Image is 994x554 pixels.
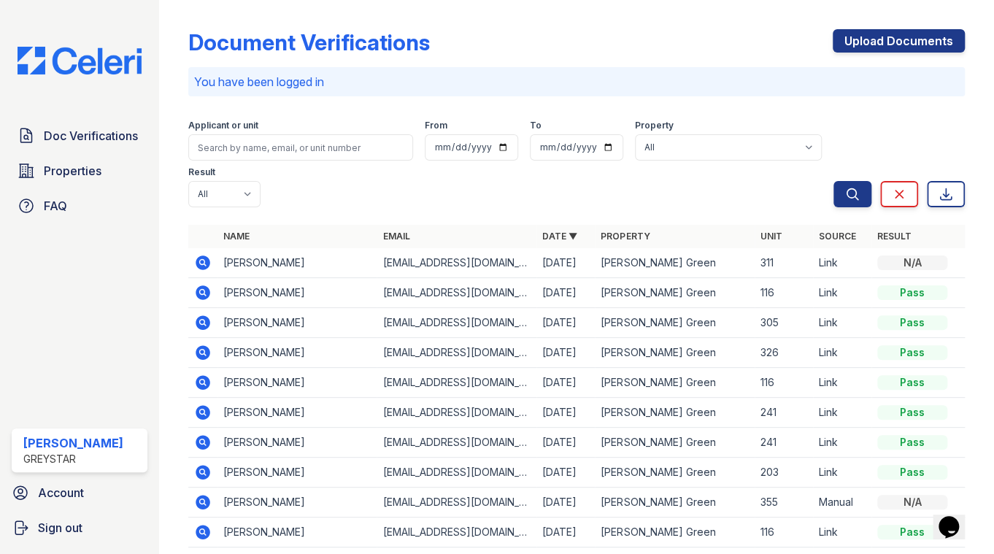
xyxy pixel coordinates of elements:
[760,231,782,242] a: Unit
[813,518,871,547] td: Link
[377,338,536,368] td: [EMAIL_ADDRESS][DOMAIN_NAME]
[877,285,947,300] div: Pass
[6,478,153,507] a: Account
[194,73,960,91] p: You have been logged in
[813,488,871,518] td: Manual
[217,458,377,488] td: [PERSON_NAME]
[223,231,250,242] a: Name
[813,428,871,458] td: Link
[755,518,813,547] td: 116
[188,120,258,131] label: Applicant or unit
[536,278,595,308] td: [DATE]
[12,121,147,150] a: Doc Verifications
[12,156,147,185] a: Properties
[833,29,965,53] a: Upload Documents
[595,518,755,547] td: [PERSON_NAME] Green
[755,278,813,308] td: 116
[595,278,755,308] td: [PERSON_NAME] Green
[377,458,536,488] td: [EMAIL_ADDRESS][DOMAIN_NAME]
[755,428,813,458] td: 241
[425,120,447,131] label: From
[877,375,947,390] div: Pass
[536,488,595,518] td: [DATE]
[217,398,377,428] td: [PERSON_NAME]
[595,338,755,368] td: [PERSON_NAME] Green
[813,248,871,278] td: Link
[595,428,755,458] td: [PERSON_NAME] Green
[877,255,947,270] div: N/A
[635,120,674,131] label: Property
[377,248,536,278] td: [EMAIL_ADDRESS][DOMAIN_NAME]
[217,368,377,398] td: [PERSON_NAME]
[536,368,595,398] td: [DATE]
[536,428,595,458] td: [DATE]
[813,278,871,308] td: Link
[12,191,147,220] a: FAQ
[755,368,813,398] td: 116
[536,308,595,338] td: [DATE]
[542,231,577,242] a: Date ▼
[536,248,595,278] td: [DATE]
[217,248,377,278] td: [PERSON_NAME]
[819,231,856,242] a: Source
[595,248,755,278] td: [PERSON_NAME] Green
[377,398,536,428] td: [EMAIL_ADDRESS][DOMAIN_NAME]
[217,278,377,308] td: [PERSON_NAME]
[530,120,542,131] label: To
[933,496,979,539] iframe: chat widget
[877,495,947,509] div: N/A
[755,488,813,518] td: 355
[813,458,871,488] td: Link
[877,345,947,360] div: Pass
[595,308,755,338] td: [PERSON_NAME] Green
[377,278,536,308] td: [EMAIL_ADDRESS][DOMAIN_NAME]
[377,518,536,547] td: [EMAIL_ADDRESS][DOMAIN_NAME]
[217,488,377,518] td: [PERSON_NAME]
[382,231,409,242] a: Email
[536,458,595,488] td: [DATE]
[595,368,755,398] td: [PERSON_NAME] Green
[44,127,138,145] span: Doc Verifications
[23,452,123,466] div: Greystar
[877,435,947,450] div: Pass
[601,231,650,242] a: Property
[44,197,67,215] span: FAQ
[755,398,813,428] td: 241
[813,368,871,398] td: Link
[595,398,755,428] td: [PERSON_NAME] Green
[188,134,414,161] input: Search by name, email, or unit number
[217,428,377,458] td: [PERSON_NAME]
[755,458,813,488] td: 203
[877,465,947,480] div: Pass
[877,315,947,330] div: Pass
[877,525,947,539] div: Pass
[6,513,153,542] a: Sign out
[877,231,912,242] a: Result
[23,434,123,452] div: [PERSON_NAME]
[377,308,536,338] td: [EMAIL_ADDRESS][DOMAIN_NAME]
[813,338,871,368] td: Link
[217,518,377,547] td: [PERSON_NAME]
[217,308,377,338] td: [PERSON_NAME]
[536,518,595,547] td: [DATE]
[755,338,813,368] td: 326
[595,488,755,518] td: [PERSON_NAME] Green
[377,428,536,458] td: [EMAIL_ADDRESS][DOMAIN_NAME]
[536,338,595,368] td: [DATE]
[877,405,947,420] div: Pass
[44,162,101,180] span: Properties
[217,338,377,368] td: [PERSON_NAME]
[813,308,871,338] td: Link
[38,519,82,536] span: Sign out
[813,398,871,428] td: Link
[377,488,536,518] td: [EMAIL_ADDRESS][DOMAIN_NAME]
[6,47,153,74] img: CE_Logo_Blue-a8612792a0a2168367f1c8372b55b34899dd931a85d93a1a3d3e32e68fde9ad4.png
[188,29,430,55] div: Document Verifications
[755,248,813,278] td: 311
[188,166,215,178] label: Result
[536,398,595,428] td: [DATE]
[38,484,84,501] span: Account
[755,308,813,338] td: 305
[377,368,536,398] td: [EMAIL_ADDRESS][DOMAIN_NAME]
